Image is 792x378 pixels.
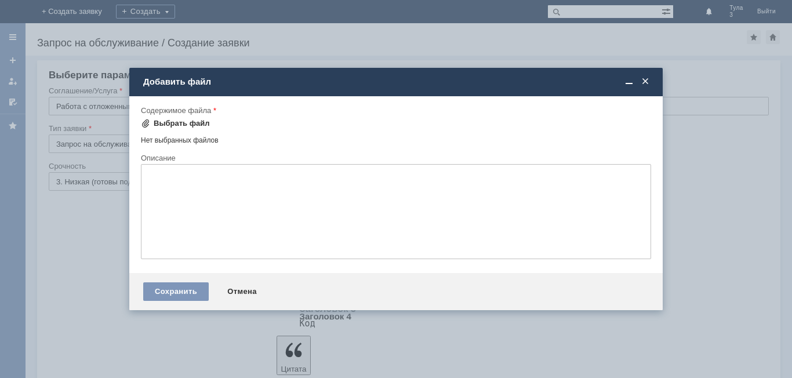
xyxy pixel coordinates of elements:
[623,77,635,87] span: Свернуть (Ctrl + M)
[5,5,169,14] div: уДАЛИТЬ ОТЛОЖЕННЫЕ ЧЕКИ ОТ [DATE]
[141,154,649,162] div: Описание
[640,77,651,87] span: Закрыть
[154,119,210,128] div: Выбрать файл
[141,132,651,145] div: Нет выбранных файлов
[141,107,649,114] div: Содержимое файла
[143,77,651,87] div: Добавить файл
